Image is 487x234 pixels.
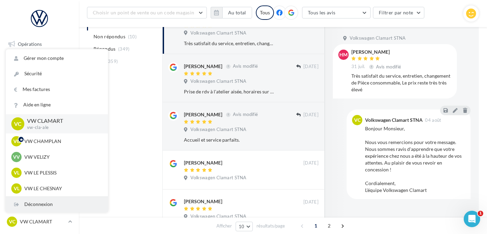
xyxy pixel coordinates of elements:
[184,40,274,47] div: Très satisfait du service, entretien, changement de Pièce consommable, Le prix reste très très élevé
[478,211,483,216] span: 1
[184,63,222,70] div: [PERSON_NAME]
[4,89,75,103] a: Campagnes
[4,54,75,69] a: Boîte de réception12
[190,30,246,36] span: Volkswagen Clamart STNA
[190,213,246,220] span: Volkswagen Clamart STNA
[9,218,15,225] span: VC
[190,127,246,133] span: Volkswagen Clamart STNA
[303,64,319,70] span: [DATE]
[303,160,319,166] span: [DATE]
[464,211,480,227] iframe: Intercom live chat
[211,7,252,18] button: Au total
[93,45,116,52] span: Répondus
[351,73,451,93] div: Très satisfait du service, entretien, changement de Pièce consommable, Le prix reste très très élevé
[27,117,97,125] p: VW CLAMART
[14,120,22,128] span: VC
[4,122,75,137] a: Médiathèque
[365,125,465,194] div: Bonjour Monsieur, Nous vous remercions pour votre message. Nous sommes ravis d'apprendre que votr...
[128,34,137,39] span: (10)
[239,224,245,229] span: 10
[236,222,253,231] button: 10
[350,35,405,41] span: Volkswagen Clamart STNA
[14,169,20,176] span: VL
[4,71,75,86] a: Visibilité en ligne
[190,175,246,181] span: Volkswagen Clamart STNA
[303,112,319,118] span: [DATE]
[216,223,232,229] span: Afficher
[24,169,100,176] p: VW LE PLESSIS
[20,218,65,225] p: VW CLAMART
[4,179,75,199] a: Campagnes DataOnDemand
[4,157,75,177] a: PLV et print personnalisable
[339,51,348,58] span: hm
[324,220,335,231] span: 2
[6,51,108,66] a: Gérer mon compte
[184,111,222,118] div: [PERSON_NAME]
[24,185,100,192] p: VW LE CHESNAY
[184,136,274,143] div: Accueil et service parfaits.
[18,41,42,47] span: Opérations
[107,58,118,64] span: (359)
[365,118,423,122] div: Volkswagen Clamart STNA
[190,78,246,84] span: Volkswagen Clamart STNA
[87,7,207,18] button: Choisir un point de vente ou un code magasin
[354,117,361,123] span: VC
[93,33,125,40] span: Non répondus
[6,66,108,81] a: Sécurité
[6,97,108,113] a: Aide en ligne
[233,112,258,117] span: Avis modifié
[6,82,108,97] a: Mes factures
[233,64,258,69] span: Avis modifié
[4,106,75,120] a: Contacts
[27,125,97,131] p: vw-cla-ale
[256,5,274,20] div: Tous
[6,197,108,212] div: Déconnexion
[257,223,285,229] span: résultats/page
[351,50,402,54] div: [PERSON_NAME]
[376,64,401,69] span: Avis modifié
[310,220,321,231] span: 1
[5,215,73,228] a: VC VW CLAMART
[303,199,319,205] span: [DATE]
[308,10,336,15] span: Tous les avis
[4,140,75,154] a: Calendrier
[302,7,371,18] button: Tous les avis
[4,37,75,51] a: Opérations
[13,154,20,160] span: VV
[373,7,425,18] button: Filtrer par note
[184,88,274,95] div: Prise de rdv à l'atelier aisée, horaires sur place respectés, compétence et amabilité, tout en ét...
[13,138,20,145] span: VC
[222,7,252,18] button: Au total
[24,138,100,145] p: VW CHAMPLAN
[184,159,222,166] div: [PERSON_NAME]
[24,154,100,160] p: VW VELIZY
[93,10,194,15] span: Choisir un point de vente ou un code magasin
[184,198,222,205] div: [PERSON_NAME]
[351,64,365,70] span: 31 juil.
[118,46,130,52] span: (349)
[14,185,20,192] span: VL
[425,118,441,122] span: 04 août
